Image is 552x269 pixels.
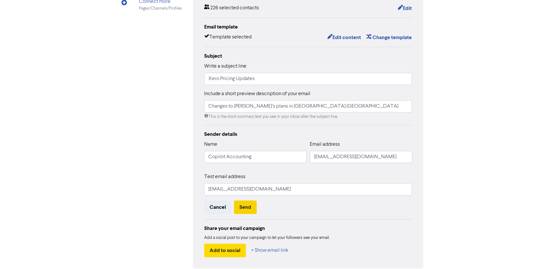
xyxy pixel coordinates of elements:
[397,4,412,12] button: Edit
[204,4,259,12] div: 226 selected contacts
[366,33,412,42] button: Change template
[251,244,289,257] button: + Show email link
[327,33,361,42] button: Edit content
[204,141,217,148] label: Name
[234,200,257,214] button: Send
[204,224,412,232] div: Share your email campaign
[204,33,252,42] div: Template selected
[204,235,412,241] div: Add a social post to your campaign to let your followers see your email.
[204,200,231,214] button: Cancel
[310,141,340,148] label: Email address
[204,173,245,181] label: Test email address
[204,62,246,70] label: Write a subject line
[139,5,182,12] div: Pages/Channels/Profiles
[204,52,412,60] div: Subject
[204,130,412,138] div: Sender details
[204,114,412,120] div: This is the short summary text you see in your inbox after the subject line.
[204,90,310,98] label: Include a short preview description of your email
[204,244,246,257] button: Add to social
[204,23,412,31] div: Email template
[472,200,552,269] iframe: Chat Widget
